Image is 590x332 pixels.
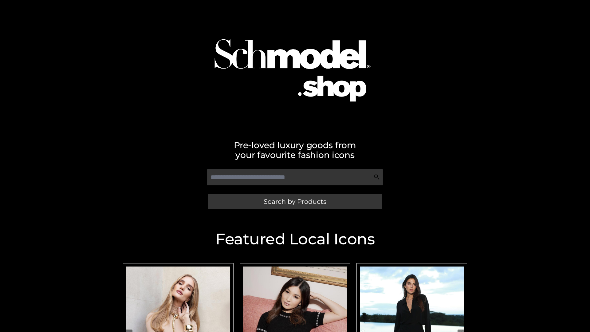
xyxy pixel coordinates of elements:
span: Search by Products [264,198,326,205]
img: Search Icon [374,174,380,180]
h2: Featured Local Icons​ [120,231,470,247]
a: Search by Products [208,194,382,209]
h2: Pre-loved luxury goods from your favourite fashion icons [120,140,470,160]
